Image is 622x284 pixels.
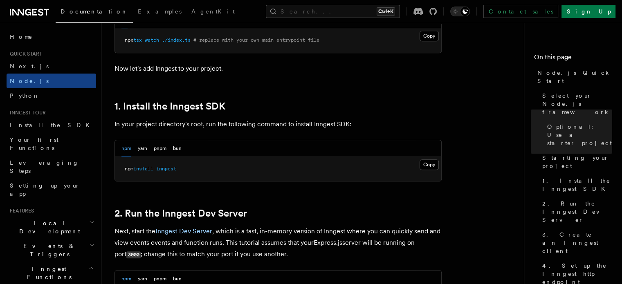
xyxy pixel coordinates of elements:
span: 1. Install the Inngest SDK [542,177,612,193]
a: Python [7,88,96,103]
a: 2. Run the Inngest Dev Server [539,196,612,227]
a: Node.js Quick Start [534,65,612,88]
span: Install the SDK [10,122,94,128]
button: Search...Ctrl+K [266,5,400,18]
span: Setting up your app [10,182,80,197]
span: Starting your project [542,154,612,170]
a: Optional: Use a starter project [544,119,612,150]
a: Documentation [56,2,133,23]
a: 2. Run the Inngest Dev Server [115,208,247,219]
code: 3000 [126,251,141,258]
span: Inngest Functions [7,265,88,281]
span: Local Development [7,219,89,235]
span: npx [125,37,133,43]
span: Examples [138,8,182,15]
span: ./index.ts [162,37,191,43]
button: pnpm [154,140,166,157]
span: watch [145,37,159,43]
p: Next, start the , which is a fast, in-memory version of Inngest where you can quickly send and vi... [115,226,442,260]
span: Python [10,92,40,99]
button: Local Development [7,216,96,239]
button: yarn [138,140,147,157]
span: tsx [133,37,142,43]
span: inngest [156,166,176,172]
span: Next.js [10,63,49,69]
a: Your first Functions [7,132,96,155]
a: Leveraging Steps [7,155,96,178]
a: 1. Install the Inngest SDK [115,101,225,112]
span: Features [7,208,34,214]
button: npm [121,140,131,157]
button: Copy [420,159,439,170]
span: Events & Triggers [7,242,89,258]
span: Select your Node.js framework [542,92,612,116]
button: bun [173,140,182,157]
p: In your project directory's root, run the following command to install Inngest SDK: [115,119,442,130]
span: Node.js [10,78,49,84]
span: 2. Run the Inngest Dev Server [542,199,612,224]
span: 3. Create an Inngest client [542,230,612,255]
a: Sign Up [561,5,615,18]
span: Quick start [7,51,42,57]
a: Next.js [7,59,96,74]
button: Toggle dark mode [450,7,470,16]
h4: On this page [534,52,612,65]
a: Home [7,29,96,44]
span: Leveraging Steps [10,159,79,174]
span: Node.js Quick Start [537,69,612,85]
a: Inngest Dev Server [155,227,212,235]
a: Contact sales [483,5,558,18]
a: Setting up your app [7,178,96,201]
span: Home [10,33,33,41]
span: Optional: Use a starter project [547,123,612,147]
a: 1. Install the Inngest SDK [539,173,612,196]
span: AgentKit [191,8,235,15]
button: Copy [420,31,439,41]
span: install [133,166,153,172]
span: Inngest tour [7,110,46,116]
a: Install the SDK [7,118,96,132]
a: Starting your project [539,150,612,173]
span: # replace with your own main entrypoint file [193,37,319,43]
span: npm [125,166,133,172]
a: Node.js [7,74,96,88]
a: AgentKit [186,2,240,22]
a: 3. Create an Inngest client [539,227,612,258]
a: Select your Node.js framework [539,88,612,119]
button: Events & Triggers [7,239,96,262]
kbd: Ctrl+K [377,7,395,16]
p: Now let's add Inngest to your project. [115,63,442,74]
span: Documentation [61,8,128,15]
a: Examples [133,2,186,22]
span: Your first Functions [10,136,58,151]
